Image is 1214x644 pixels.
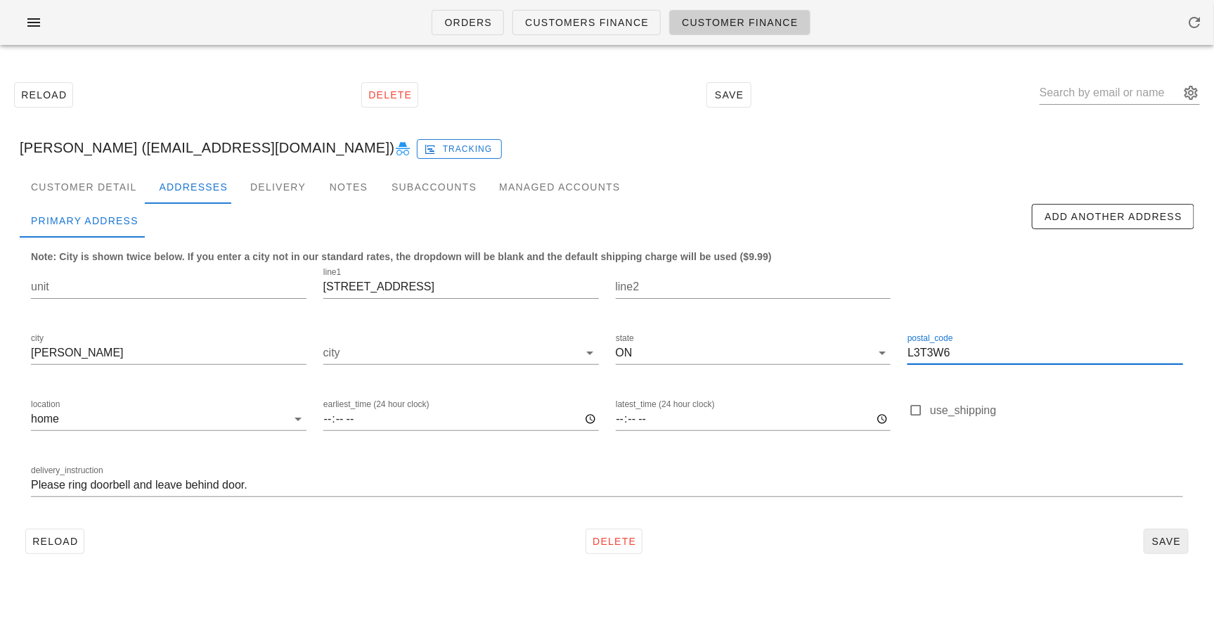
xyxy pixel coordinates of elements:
a: Customers Finance [512,10,661,35]
button: Save [706,82,751,108]
div: Delivery [239,170,317,204]
div: Subaccounts [380,170,488,204]
label: city [31,333,44,344]
div: [PERSON_NAME] ([EMAIL_ADDRESS][DOMAIN_NAME]) [8,125,1206,170]
span: Save [713,89,745,101]
span: Customer Finance [681,17,798,28]
a: Orders [432,10,504,35]
label: latest_time (24 hour clock) [616,399,715,410]
input: Search by email or name [1040,82,1180,104]
div: Addresses [148,170,239,204]
span: Reload [32,536,78,547]
div: home [31,413,59,425]
label: postal_code [908,333,953,344]
label: state [616,333,634,344]
a: Tracking [417,136,502,159]
button: Delete [361,82,418,108]
label: use_shipping [930,404,1183,418]
span: Add Another Address [1044,211,1182,222]
button: Reload [14,82,73,108]
div: locationhome [31,408,306,430]
span: Delete [368,89,412,101]
div: ON [616,347,633,359]
button: Reload [25,529,84,554]
button: Add Another Address [1032,204,1194,229]
label: location [31,399,60,410]
button: appended action [1183,84,1200,101]
div: Managed Accounts [488,170,631,204]
div: Customer Detail [20,170,148,204]
span: Orders [444,17,492,28]
button: Save [1144,529,1189,554]
div: Primary Address [20,204,150,238]
a: Customer Finance [669,10,810,35]
span: Delete [592,536,636,547]
span: Reload [20,89,67,101]
label: earliest_time (24 hour clock) [323,399,430,410]
label: delivery_instruction [31,465,103,476]
b: Note: City is shown twice below. If you enter a city not in our standard rates, the dropdown will... [31,251,772,262]
div: stateON [616,342,891,364]
label: line1 [323,267,341,278]
div: Notes [317,170,380,204]
button: Tracking [417,139,502,159]
span: Tracking [427,143,493,155]
span: Save [1150,536,1182,547]
button: Delete [586,529,642,554]
div: city [323,342,599,364]
span: Customers Finance [524,17,649,28]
